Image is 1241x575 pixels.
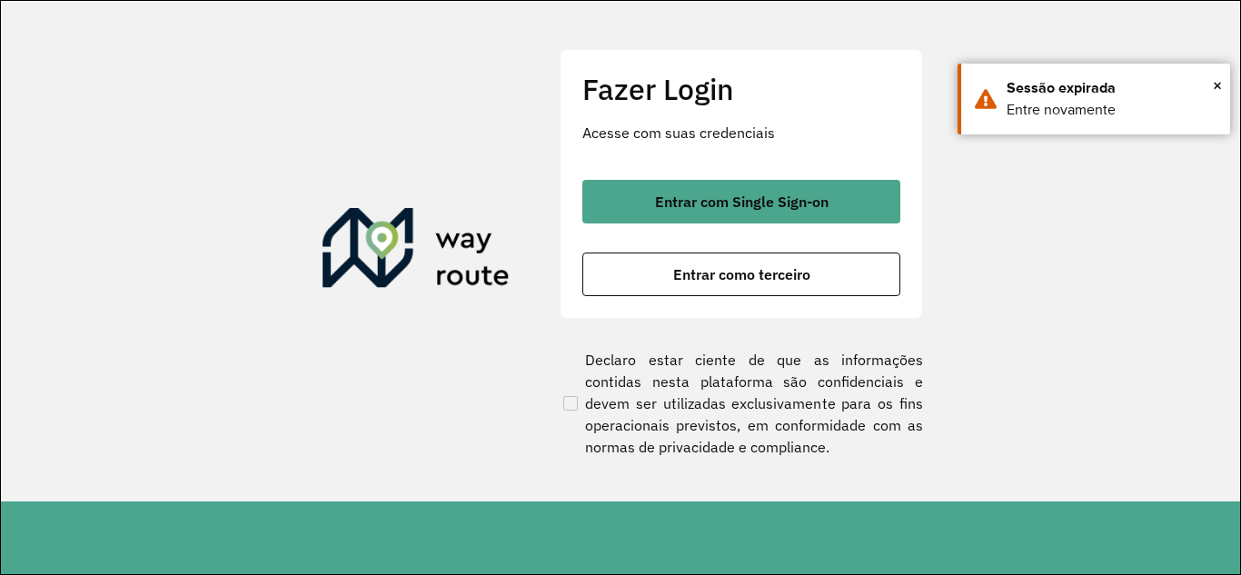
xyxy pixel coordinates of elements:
[1007,77,1216,99] div: Sessão expirada
[1213,72,1222,99] span: ×
[673,267,810,282] span: Entrar como terceiro
[560,349,923,458] label: Declaro estar ciente de que as informações contidas nesta plataforma são confidenciais e devem se...
[582,122,900,144] p: Acesse com suas credenciais
[323,208,510,295] img: Roteirizador AmbevTech
[582,180,900,223] button: button
[1007,99,1216,121] div: Entre novamente
[655,194,829,209] span: Entrar com Single Sign-on
[582,253,900,296] button: button
[1213,72,1222,99] button: Close
[582,72,900,106] h2: Fazer Login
